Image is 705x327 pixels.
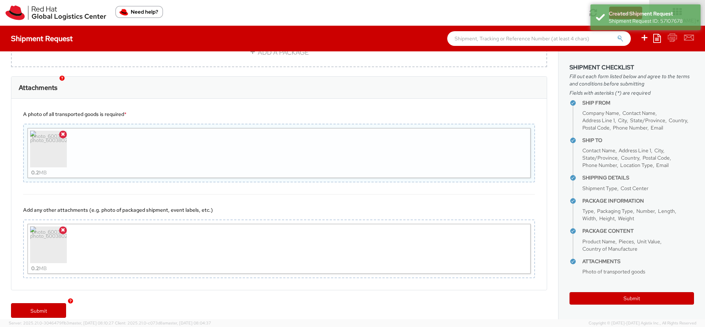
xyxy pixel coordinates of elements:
[669,117,687,124] span: Country
[23,206,535,214] div: Add any other attachments (e.g. photo of packaged shipment, event labels, etc.)
[621,155,639,161] span: Country
[570,292,694,305] button: Submit
[613,124,647,131] span: Phone Number
[31,169,39,176] strong: 0.2
[582,259,694,264] h4: Attachments
[599,215,615,222] span: Height
[654,147,663,154] span: City
[636,208,655,214] span: Number
[23,110,535,118] div: A photo of all transported goods is required
[19,84,57,91] h3: Attachments
[582,100,694,106] h4: Ship From
[589,320,696,326] span: Copyright © [DATE]-[DATE] Agistix Inc., All Rights Reserved
[69,320,114,326] span: master, [DATE] 08:10:27
[658,208,675,214] span: Length
[447,31,631,46] input: Shipment, Tracking or Reference Number (at least 4 chars)
[620,162,653,168] span: Location Type
[582,208,594,214] span: Type
[165,320,211,326] span: master, [DATE] 08:04:37
[582,110,619,116] span: Company Name
[609,10,695,17] div: Created Shipment Request
[597,208,633,214] span: Packaging Type
[582,175,694,181] h4: Shipping Details
[31,263,47,273] div: MB
[622,110,655,116] span: Contact Name
[6,6,106,20] img: rh-logistics-00dfa346123c4ec078e1.svg
[582,162,617,168] span: Phone Number
[582,155,618,161] span: State/Province
[582,215,596,222] span: Width
[570,73,694,87] span: Fill out each form listed below and agree to the terms and conditions before submitting
[582,138,694,143] h4: Ship To
[570,64,694,71] h3: Shipment Checklist
[11,38,547,67] a: ADD A PACKAGE
[9,320,114,326] span: Server: 2025.21.0-3046479f1b3
[582,117,615,124] span: Address Line 1
[115,320,211,326] span: Client: 2025.21.0-c073d8a
[637,238,660,245] span: Unit Value
[31,167,47,178] div: MB
[582,185,617,192] span: Shipment Type
[651,124,663,131] span: Email
[618,117,627,124] span: City
[582,238,615,245] span: Product Name
[570,89,694,97] span: Fields with asterisks (*) are required
[630,117,665,124] span: State/Province
[643,155,670,161] span: Postal Code
[619,238,634,245] span: Pieces
[609,17,695,25] div: Shipment Request ID: 57107678
[582,268,645,275] span: Photo of transported goods
[30,226,67,263] img: photo_6003802876499052599_y.jpg
[619,147,651,154] span: Address Line 1
[582,228,694,234] h4: Package Content
[618,215,634,222] span: Weight
[621,185,648,192] span: Cost Center
[582,246,637,252] span: Country of Manufacture
[11,303,66,318] a: Submit
[582,124,610,131] span: Postal Code
[656,162,669,168] span: Email
[582,198,694,204] h4: Package Information
[582,147,615,154] span: Contact Name
[11,34,73,43] h4: Shipment Request
[30,131,67,167] img: photo_6003802876499052600_y.jpg
[115,6,163,18] button: Need help?
[31,265,39,272] strong: 0.2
